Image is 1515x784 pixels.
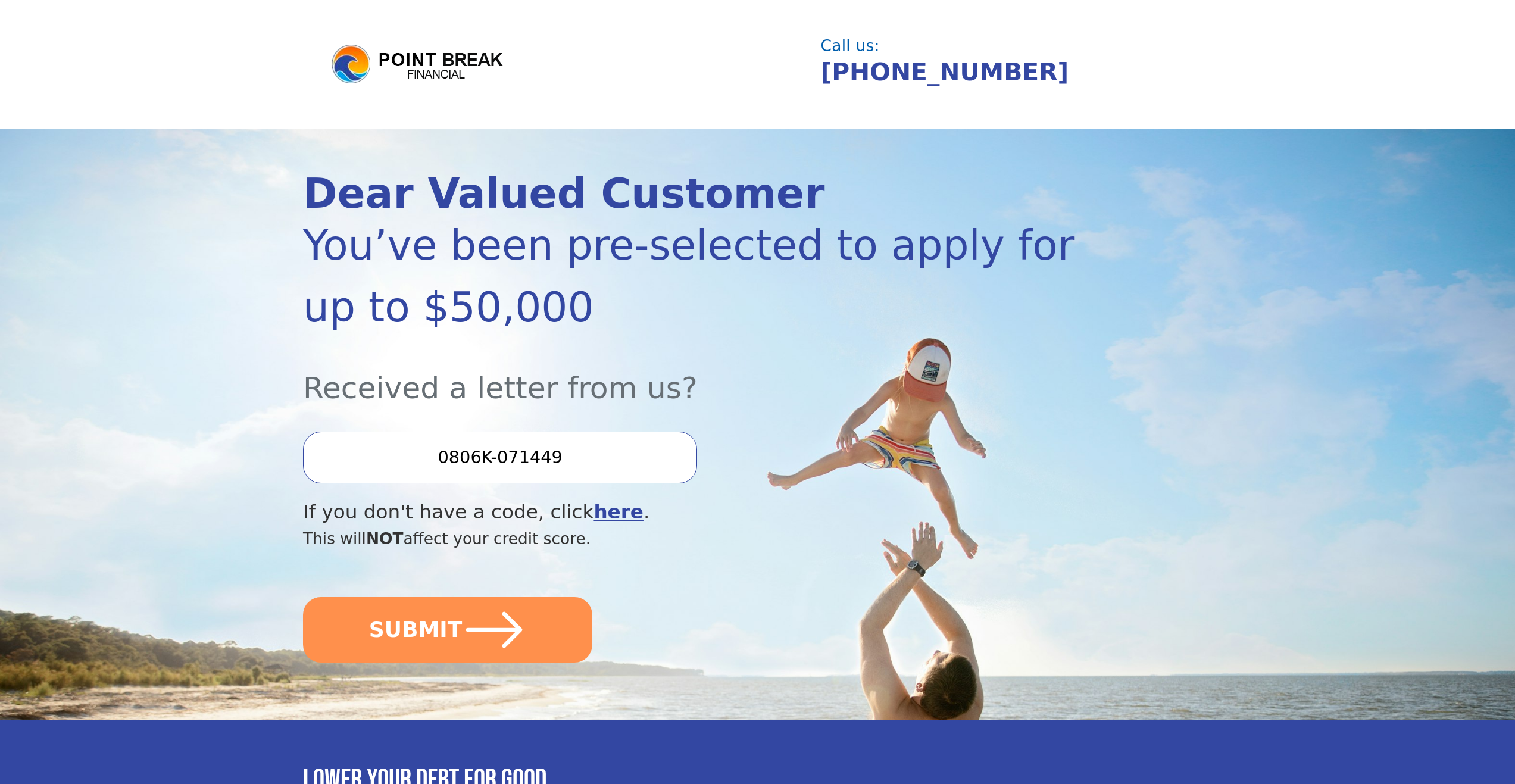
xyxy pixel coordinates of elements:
[366,529,404,548] span: NOT
[303,432,697,483] input: Enter your Offer Code:
[593,501,644,523] a: here
[303,498,1076,527] div: If you don't have a code, click .
[303,173,1076,214] div: Dear Valued Customer
[330,43,508,86] img: logo.png
[821,58,1069,86] a: [PHONE_NUMBER]
[303,214,1076,338] div: You’ve been pre-selected to apply for up to $50,000
[303,597,592,663] button: SUBMIT
[821,38,1199,54] div: Call us:
[303,527,1076,551] div: This will affect your credit score.
[303,338,1076,410] div: Received a letter from us?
